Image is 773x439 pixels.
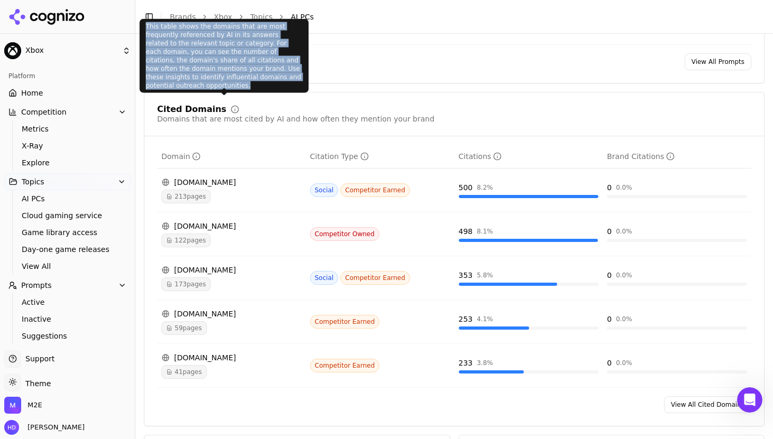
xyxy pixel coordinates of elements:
span: Topics [22,176,44,187]
span: X-Ray [22,141,114,151]
div: [DOMAIN_NAME] [161,352,302,363]
span: View All [22,261,114,272]
a: Inactive [17,312,118,326]
span: 213 pages [161,190,211,203]
span: [PERSON_NAME] [23,423,85,432]
div: Brand Citations [607,151,675,162]
span: 41 pages [161,365,207,379]
div: Cited Domains [157,105,226,114]
div: Citations [459,151,502,162]
div: Send us a message [11,125,201,154]
span: Active [22,297,114,307]
div: 8.2 % [477,183,493,192]
span: AI PCs [22,193,114,204]
div: 8.1 % [477,227,493,236]
span: Inactive [22,314,114,324]
div: Close [182,17,201,36]
a: Active [17,295,118,310]
span: Competitor Earned [310,315,380,329]
a: View All [17,259,118,274]
span: Home [41,352,65,360]
div: [DOMAIN_NAME] [161,309,302,319]
div: Domain [161,151,201,162]
a: Xbox [214,12,232,22]
b: [Investigating] Degraded Search Performance with ChatGPT Scraper [22,271,169,291]
div: Platform [4,68,131,85]
div: 500 [459,182,473,193]
img: Profile image for Alp [153,17,175,38]
span: 59 pages [161,321,207,335]
span: Support [21,353,54,364]
nav: breadcrumb [170,12,743,22]
button: Competition [4,104,131,120]
span: Cloud gaming service [22,210,114,221]
span: 173 pages [161,277,211,291]
div: 0 [607,314,612,324]
span: Home [21,88,43,98]
th: citationTypes [306,145,454,169]
div: 3.8 % [477,359,493,367]
div: 0.0 % [616,271,632,279]
div: 233 [459,358,473,368]
div: 0 [607,358,612,368]
div: Citation Type [310,151,369,162]
div: 0.0 % [616,183,632,192]
div: Status: ChatGPT Service experiencing degraded performance [11,215,201,265]
div: 5.8 % [477,271,493,279]
button: Open user button [4,420,85,435]
span: Competitor Owned [310,227,379,241]
span: M2E [28,400,42,410]
div: Status: ChatGPT Service experiencing degraded performance [44,223,190,257]
a: Cloud gaming service [17,208,118,223]
a: Day-one game releases [17,242,118,257]
iframe: Intercom live chat [737,387,762,413]
span: Game library access [22,227,114,238]
span: AI PCs [290,12,314,22]
div: 0 [607,182,612,193]
img: Hakan Degirmenci [4,420,19,435]
div: Send us a message [22,134,177,145]
p: Hi Hakan 👋 [21,75,190,93]
div: This table shows the domains that are most frequently referenced by AI in its answers related to ... [140,19,309,93]
span: Metrics [22,124,114,134]
span: Prompts [21,280,52,291]
span: Xbox [25,46,118,55]
img: logo [21,20,101,37]
a: X-Ray [17,138,118,153]
th: brandCitationCount [603,145,751,169]
a: Explore [17,155,118,170]
span: Messages [141,352,177,360]
a: Game library access [17,225,118,240]
button: Messages [106,326,212,368]
div: Introducing New Reporting Features: Generate PDF Reports Easily! 📊PDF Reporting [11,160,201,210]
div: Data table [157,145,751,388]
span: Explore [22,157,114,168]
div: 0.0 % [616,359,632,367]
span: Social [310,271,339,285]
span: Social [310,183,339,197]
div: [DOMAIN_NAME] [161,177,302,188]
div: 4.1 % [477,315,493,323]
img: Profile image for Deniz [133,17,154,38]
div: Introducing New Reporting Features: Generate PDF Reports Easily! 📊 [22,168,190,190]
div: 0 [607,270,612,281]
th: totalCitationCount [454,145,603,169]
div: Domains that are most cited by AI and how often they mention your brand [157,114,434,124]
img: Xbox [4,42,21,59]
a: Brands [170,13,196,21]
span: Competitor Earned [340,271,410,285]
div: We’re investigating an issue affecting ChatGPT data collection. This is causing some AI Search qu... [22,296,190,374]
div: 0 [607,226,612,237]
button: Prompts [4,277,131,294]
span: Competitor Earned [340,183,410,197]
a: Home [4,85,131,101]
span: Theme [21,379,51,388]
img: M2E [4,397,21,414]
div: 498 [459,226,473,237]
span: Competitor Earned [310,359,380,372]
span: Competition [21,107,67,117]
a: View All Prompts [685,53,751,70]
div: [DOMAIN_NAME] [161,265,302,275]
th: domain [157,145,306,169]
span: Day-one game releases [22,244,114,255]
